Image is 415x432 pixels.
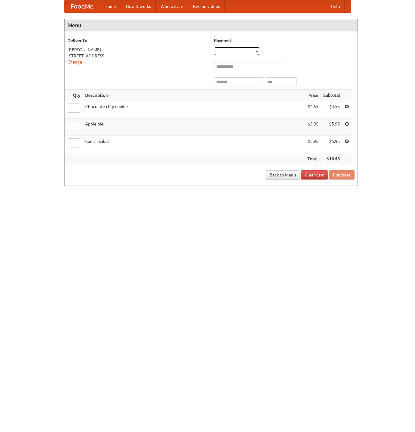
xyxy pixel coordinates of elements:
a: Clear Cart [301,170,328,180]
h5: Payment: [214,38,355,44]
th: Qty [64,90,83,101]
th: Subtotal [321,90,342,101]
a: How it works [121,0,156,13]
td: Apple pie [83,118,305,136]
th: Price [305,90,321,101]
a: FoodMe [64,0,100,13]
th: Description [83,90,305,101]
td: $4.55 [305,101,321,118]
a: Recipe videos [188,0,225,13]
div: [PERSON_NAME] [67,47,208,53]
a: Change [67,60,82,64]
th: Total: [305,153,321,165]
a: Back to Menu [266,170,300,180]
td: $5.95 [305,136,321,153]
td: Chocolate chip cookie [83,101,305,118]
td: $5.95 [321,136,342,153]
td: $5.95 [305,118,321,136]
td: $5.95 [321,118,342,136]
a: Help [326,0,345,13]
a: Who we are [156,0,188,13]
h5: Deliver To: [67,38,208,44]
td: Caesar salad [83,136,305,153]
td: $4.55 [321,101,342,118]
button: Purchase [329,170,355,180]
h4: Menu [64,19,358,31]
a: Home [100,0,121,13]
th: $16.45 [321,153,342,165]
div: [STREET_ADDRESS] [67,53,208,59]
